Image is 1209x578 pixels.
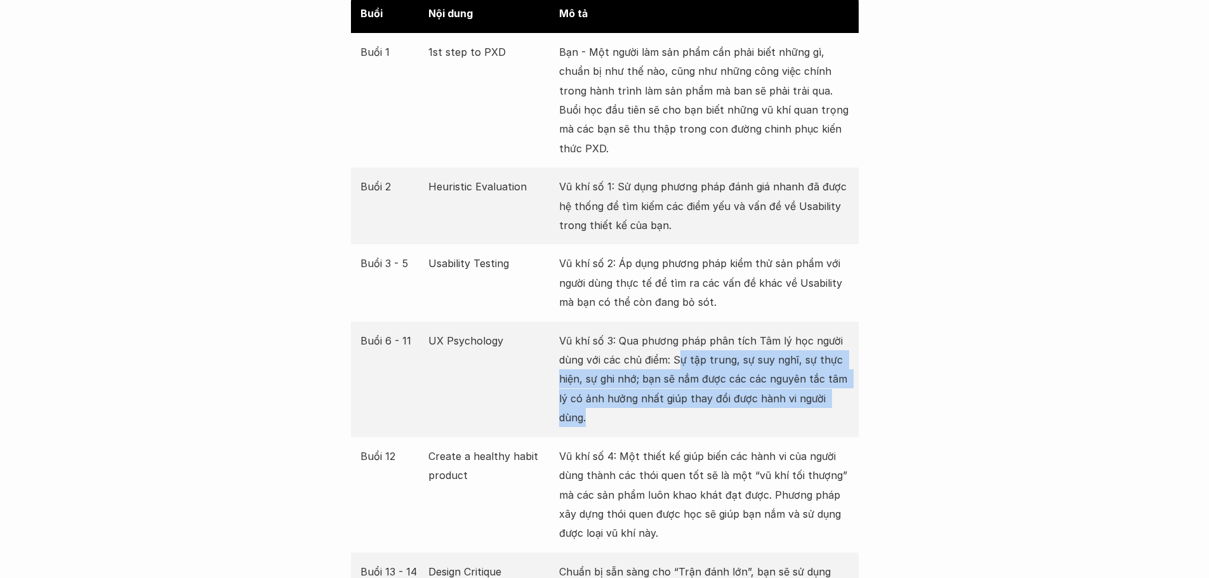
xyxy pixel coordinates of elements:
[360,254,423,273] p: Buổi 3 - 5
[428,254,553,273] p: Usability Testing
[428,7,473,20] strong: Nội dung
[360,331,423,350] p: Buổi 6 - 11
[360,177,423,196] p: Buổi 2
[428,43,553,62] p: 1st step to PXD
[559,7,588,20] strong: Mô tả
[428,331,553,350] p: UX Psychology
[559,254,849,312] p: Vũ khí số 2: Áp dụng phương pháp kiểm thử sản phẩm với người dùng thực tế để tìm ra các vấn đề kh...
[559,43,849,158] p: Bạn - Một người làm sản phẩm cần phải biết những gì, chuẩn bị như thế nào, cũng như những công vi...
[428,447,553,485] p: Create a healthy habit product
[360,447,423,466] p: Buổi 12
[360,7,383,20] strong: Buổi
[559,447,849,543] p: Vũ khí số 4: Một thiết kế giúp biến các hành vi của người dùng thành các thói quen tốt sẽ là một ...
[559,331,849,428] p: Vũ khí số 3: Qua phương pháp phân tích Tâm lý học người dùng với các chủ điểm: Sự tập trung, sự s...
[559,177,849,235] p: Vũ khí số 1: Sử dụng phương pháp đánh giá nhanh đã được hệ thống để tìm kiếm các điểm yếu và vấn ...
[428,177,553,196] p: Heuristic Evaluation
[360,43,423,62] p: Buổi 1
